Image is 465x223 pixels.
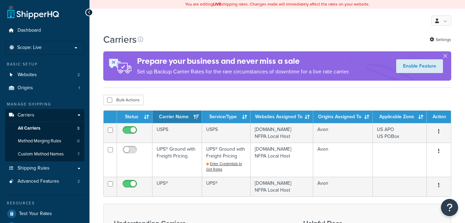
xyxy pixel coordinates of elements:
span: Custom Method Names [18,151,64,157]
a: Test Your Rates [5,207,84,220]
span: 0 [77,138,80,144]
td: US APO US POBox [373,123,427,143]
td: UPS® [202,177,251,196]
span: Method Merging Rules [18,138,61,144]
a: Carriers [5,109,84,122]
p: Set up Backup Carrier Rates for the rare circumstances of downtime for a live rate carrier. [137,67,350,77]
td: UPS® Ground with Freight Pricing [202,143,251,176]
li: Advanced Features [5,175,84,188]
li: Method Merging Rules [5,135,84,148]
td: [DOMAIN_NAME] NFPA Local Host [251,177,313,196]
td: UPS® Ground with Freight Pricing [152,143,202,176]
span: Origins [18,85,33,91]
td: USPS [152,123,202,143]
span: Advanced Features [18,179,59,184]
h1: Carriers [103,33,137,46]
a: ShipperHQ Home [7,5,59,19]
td: [DOMAIN_NAME] NFPA Local Host [251,143,313,176]
td: Avon [313,123,373,143]
span: 1 [78,85,80,91]
span: Websites [18,72,37,78]
a: Dashboard [5,24,84,37]
h4: Prepare your business and never miss a sale [137,55,350,67]
li: Origins [5,82,84,94]
button: Bulk Actions [103,95,144,105]
span: 2 [77,179,80,184]
span: Dashboard [18,28,41,33]
a: Settings [430,35,451,44]
li: All Carriers [5,122,84,135]
span: All Carriers [18,125,40,131]
div: Resources [5,200,84,206]
button: Open Resource Center [441,199,458,216]
a: Custom Method Names 7 [5,148,84,161]
th: Applicable Zone: activate to sort column ascending [373,111,427,123]
span: 2 [77,72,80,78]
a: Enable Feature [396,59,443,73]
td: Avon [313,143,373,176]
th: Carrier Name: activate to sort column ascending [152,111,202,123]
li: Carriers [5,109,84,161]
div: Manage Shipping [5,101,84,107]
span: 3 [77,125,80,131]
img: ad-rules-rateshop-fe6ec290ccb7230408bd80ed9643f0289d75e0ffd9eb532fc0e269fcd187b520.png [103,51,137,81]
td: UPS® [152,177,202,196]
span: Scope: Live [17,45,42,51]
th: Status: activate to sort column ascending [117,111,152,123]
b: LIVE [213,1,221,7]
a: All Carriers 3 [5,122,84,135]
li: Websites [5,69,84,81]
span: Shipping Rules [18,165,50,171]
th: Service/Type: activate to sort column ascending [202,111,251,123]
li: Custom Method Names [5,148,84,161]
th: Action [427,111,451,123]
td: USPS [202,123,251,143]
a: Origins 1 [5,82,84,94]
a: Enter Credentials to Get Rates [206,161,242,172]
td: [DOMAIN_NAME] NFPA Local Host [251,123,313,143]
th: Websites Assigned To: activate to sort column ascending [251,111,313,123]
th: Origins Assigned To: activate to sort column ascending [313,111,373,123]
span: 7 [77,151,80,157]
a: Websites 2 [5,69,84,81]
span: Test Your Rates [19,211,52,217]
span: Carriers [18,112,34,118]
a: Method Merging Rules 0 [5,135,84,148]
a: Shipping Rules [5,162,84,175]
a: Advanced Features 2 [5,175,84,188]
div: Basic Setup [5,61,84,67]
td: Avon [313,177,373,196]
